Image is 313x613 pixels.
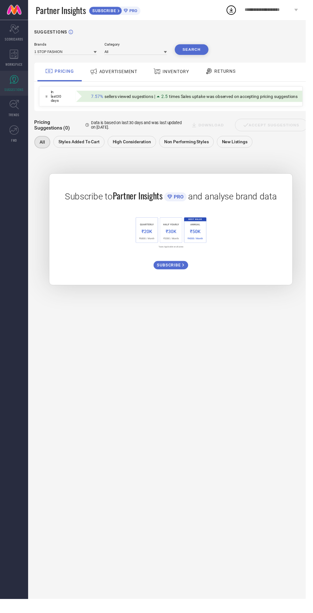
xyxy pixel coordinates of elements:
span: SCORECARDS [5,38,24,42]
span: SUBSCRIBE [161,269,187,274]
span: 7.57% [93,96,105,101]
h1: SUGGESTIONS [35,30,69,35]
span: TRENDS [9,115,20,120]
span: New Listings [227,143,253,148]
span: WORKSPACE [6,64,23,68]
span: times Sales uptake was observed on accepting pricing suggestions [173,96,305,101]
div: Open download list [231,4,242,16]
span: SUGGESTIONS [5,89,24,94]
div: Brands [35,43,99,48]
a: SUBSCRIBE [157,262,193,276]
span: Data is based on last 30 days and was last updated on [DATE] . [93,123,187,133]
span: PRO [131,9,141,13]
span: INVENTORY [166,71,194,76]
span: Subscribe to [66,196,115,206]
div: Percentage of sellers who have viewed suggestions for the current Insight Type [90,94,308,103]
span: High Consideration [115,143,155,148]
span: PRO [176,198,188,205]
span: PRICING [56,70,76,75]
a: SUBSCRIBEPRO [91,5,144,15]
span: Partner Insights [115,194,166,207]
div: Category [107,43,171,48]
span: ADVERTISEMENT [102,71,141,76]
span: sellers viewed sugestions | [107,96,159,101]
span: Partner Insights [37,4,88,17]
span: 2.5 [165,96,172,101]
button: Search [179,45,213,56]
span: SUBSCRIBE [91,9,120,13]
img: 1a6fb96cb29458d7132d4e38d36bc9c7.png [136,220,214,256]
span: All [41,143,46,148]
span: FWD [11,141,18,146]
span: and analyse brand data [193,196,283,206]
span: Non Performing Styles [168,143,214,148]
span: In last 30 days [52,92,65,105]
span: RETURNS [219,70,241,75]
span: Pricing Suggestions (0) [35,122,80,134]
span: Styles Added To Cart [60,143,102,148]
